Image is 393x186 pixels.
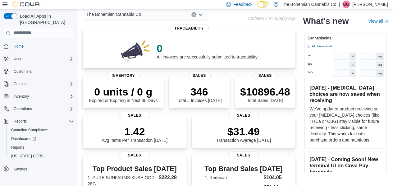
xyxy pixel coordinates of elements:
div: All invoices are successfully submitted to traceability! [157,42,258,59]
span: Reports [11,145,24,150]
span: Users [14,56,23,61]
span: Inventory [107,72,140,79]
span: Sales [228,112,259,119]
a: Dashboards [9,135,39,142]
p: | [339,1,340,8]
button: Customers [1,67,76,76]
span: Customers [14,69,32,74]
dd: $104.05 [263,174,282,181]
dd: $222.28 [159,174,182,181]
span: Settings [14,167,27,172]
h3: Top Brand Sales [DATE] [204,165,282,173]
span: Sales [254,72,277,79]
button: Clear input [191,12,196,17]
span: Catalog [11,80,74,88]
div: Total Sales [DATE] [240,86,290,103]
p: The Bohemian Cannabis Co [281,1,336,8]
button: [US_STATE] CCRS [6,152,76,160]
span: [US_STATE] CCRS [11,154,43,159]
p: [PERSON_NAME] [352,1,388,8]
span: Sales [228,151,259,159]
span: Reports [9,144,74,151]
dt: 1. Redecan [204,174,261,181]
button: Catalog [1,80,76,88]
p: Updated 1 minute(s) ago [248,16,295,21]
button: Inventory [11,93,31,100]
button: Canadian Compliance [6,126,76,134]
img: Cova [12,1,40,7]
span: Inventory [14,94,29,99]
span: Sales [119,151,150,159]
span: Catalog [14,81,26,86]
span: Canadian Compliance [11,128,48,133]
svg: External link [384,20,388,23]
button: Users [1,54,76,63]
a: Settings [11,165,30,173]
span: Reports [14,119,27,124]
span: The Bohemian Cannabis Co [86,11,141,18]
span: Home [11,42,74,50]
p: 346 [177,86,222,98]
button: Reports [6,143,76,152]
a: Canadian Compliance [9,126,50,134]
h3: [DATE] - Coming Soon! New terminal UI on Cova Pay terminals [309,156,382,175]
span: Dashboards [9,135,74,142]
span: GG [343,1,349,8]
span: Reports [11,118,74,125]
a: Reports [9,144,27,151]
p: 0 units / 0 g [89,86,158,98]
a: Customers [11,68,34,75]
input: Dark Mode [257,1,270,8]
h3: [DATE] - [MEDICAL_DATA] choices are now saved when receiving [309,85,382,103]
span: Users [11,55,74,63]
span: Customers [11,67,74,75]
div: Avg Items Per Transaction [DATE] [102,125,167,143]
button: Settings [1,164,76,173]
div: Expired or Expiring in Next 30 Days [89,86,158,103]
button: Home [1,42,76,51]
h2: What's new [303,16,349,26]
span: Inventory [11,93,74,100]
button: Catalog [11,80,29,88]
span: Sales [119,112,150,119]
p: $31.49 [216,125,271,138]
a: Home [11,43,26,50]
p: We've updated product receiving so your [MEDICAL_DATA] choices (like THCa or CBG) stay visible fo... [309,106,382,143]
span: Traceability [169,25,209,32]
span: Sales [188,72,211,79]
span: Load All Apps in [GEOGRAPHIC_DATA] [17,13,74,26]
div: Transaction Average [DATE] [216,125,271,143]
p: $10896.48 [240,86,290,98]
button: Reports [1,117,76,126]
span: Operations [14,106,32,111]
h3: Top Product Sales [DATE] [88,165,182,173]
div: Total # Invoices [DATE] [177,86,222,103]
img: 0 [119,38,152,63]
span: Settings [11,165,74,173]
a: Dashboards [6,134,76,143]
button: Open list of options [198,12,203,17]
button: Reports [11,118,29,125]
span: Dashboards [11,136,36,141]
span: Home [14,44,24,49]
span: Canadian Compliance [9,126,74,134]
button: Operations [1,105,76,113]
span: Operations [11,105,74,113]
span: Feedback [233,1,252,7]
span: Washington CCRS [9,152,74,160]
button: Operations [11,105,34,113]
button: Users [11,55,26,63]
div: Givar Gilani [342,1,350,8]
p: 1.42 [102,125,167,138]
a: [US_STATE] CCRS [9,152,46,160]
a: View allExternal link [368,19,388,24]
button: Inventory [1,92,76,101]
p: 0 [157,42,258,54]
